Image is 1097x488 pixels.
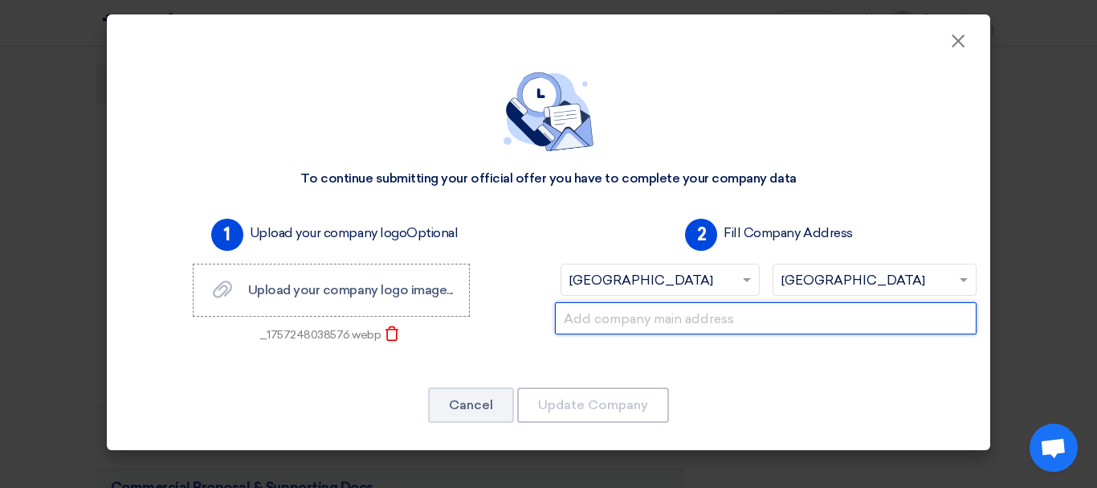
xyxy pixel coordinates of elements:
div: _1757248038576.webp [259,326,381,343]
img: empty_state_contact.svg [504,72,593,151]
input: Add company main address [555,302,977,334]
span: Optional [406,225,458,240]
span: 1 [211,219,243,251]
span: 2 [685,219,717,251]
span: Upload your company logo image... [248,282,453,297]
button: Cancel [428,388,514,423]
div: To continue submitting your official offer you have to complete your company data [300,170,796,187]
button: Close [937,26,979,58]
label: Upload your company logo [250,223,459,243]
label: Fill Company Address [724,223,852,243]
div: Open chat [1030,424,1078,472]
button: Update Company [517,388,669,423]
span: × [950,29,966,61]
